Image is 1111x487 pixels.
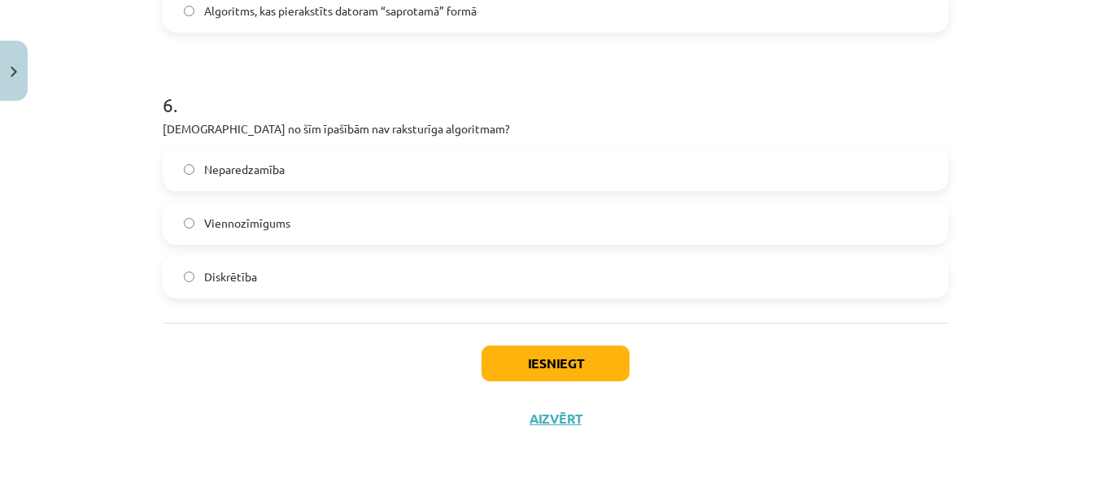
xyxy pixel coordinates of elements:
span: Diskrētība [204,268,257,285]
input: Algoritms, kas pierakstīts datoram “saprotamā” formā [184,6,194,16]
button: Iesniegt [481,346,630,381]
button: Aizvērt [525,411,586,427]
input: Viennozīmīgums [184,218,194,228]
span: Neparedzamība [204,161,285,178]
img: icon-close-lesson-0947bae3869378f0d4975bcd49f059093ad1ed9edebbc8119c70593378902aed.svg [11,67,17,77]
p: [DEMOGRAPHIC_DATA] no šīm īpašībām nav raksturīga algoritmam? [163,120,948,137]
span: Viennozīmīgums [204,215,290,232]
h1: 6 . [163,65,948,115]
input: Diskrētība [184,272,194,282]
span: Algoritms, kas pierakstīts datoram “saprotamā” formā [204,2,477,20]
input: Neparedzamība [184,164,194,175]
